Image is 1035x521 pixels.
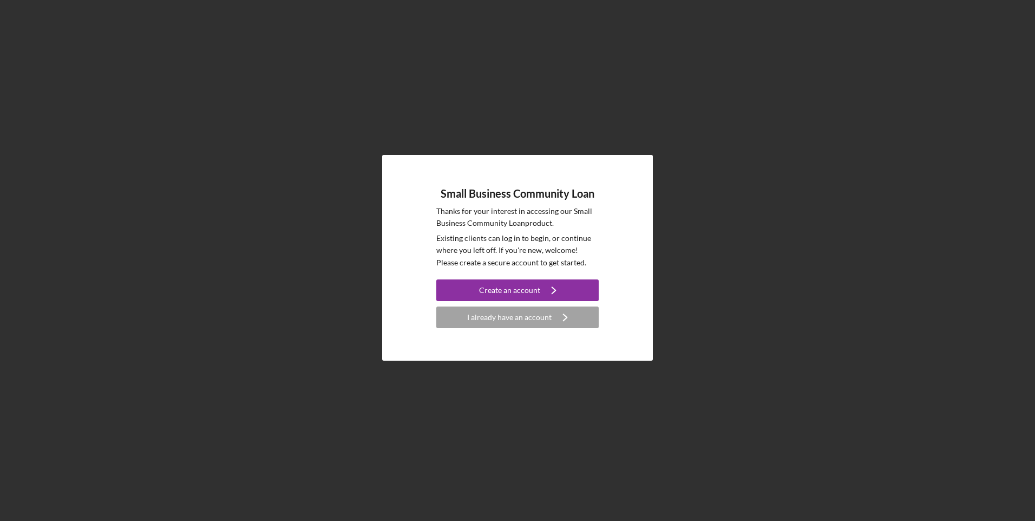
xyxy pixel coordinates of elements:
[479,279,540,301] div: Create an account
[436,232,599,269] p: Existing clients can log in to begin, or continue where you left off. If you're new, welcome! Ple...
[467,307,552,328] div: I already have an account
[436,205,599,230] p: Thanks for your interest in accessing our Small Business Community Loan product.
[441,187,594,200] h4: Small Business Community Loan
[436,279,599,304] a: Create an account
[436,307,599,328] button: I already have an account
[436,279,599,301] button: Create an account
